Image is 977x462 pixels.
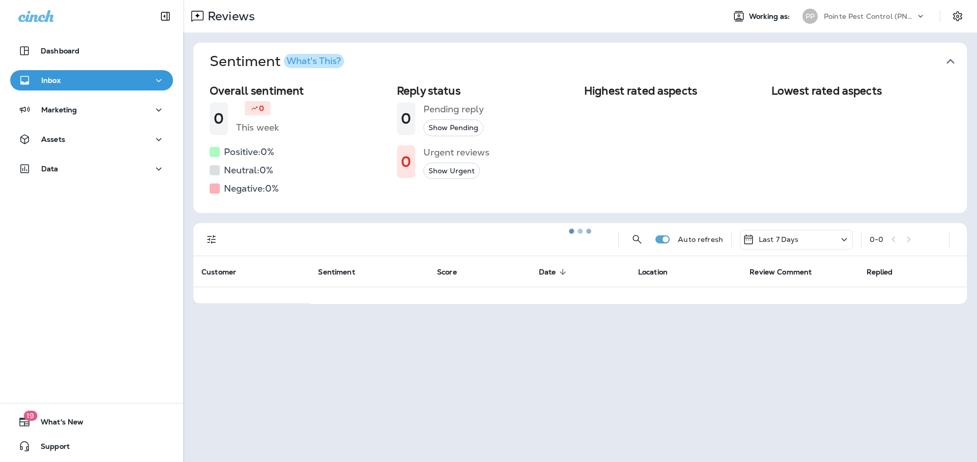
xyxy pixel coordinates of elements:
[31,418,83,430] span: What's New
[23,411,37,421] span: 19
[41,135,65,143] p: Assets
[41,47,79,55] p: Dashboard
[31,442,70,454] span: Support
[41,106,77,114] p: Marketing
[10,436,173,456] button: Support
[10,41,173,61] button: Dashboard
[10,70,173,90] button: Inbox
[41,165,59,173] p: Data
[151,6,180,26] button: Collapse Sidebar
[10,412,173,432] button: 19What's New
[10,159,173,179] button: Data
[10,100,173,120] button: Marketing
[41,76,61,84] p: Inbox
[10,129,173,149] button: Assets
